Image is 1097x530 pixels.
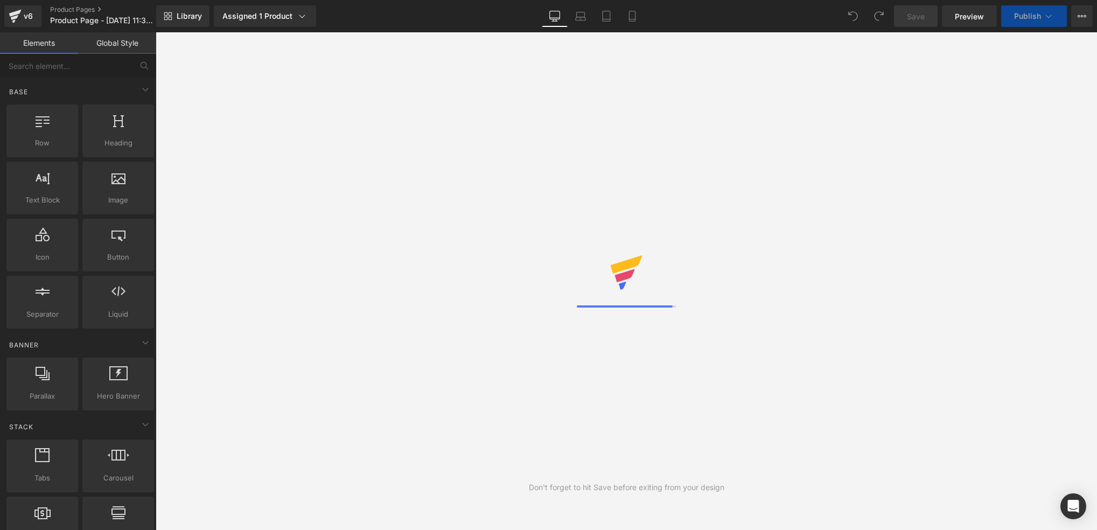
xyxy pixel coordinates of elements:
[10,390,75,402] span: Parallax
[942,5,997,27] a: Preview
[222,11,308,22] div: Assigned 1 Product
[868,5,890,27] button: Redo
[619,5,645,27] a: Mobile
[10,252,75,263] span: Icon
[1001,5,1067,27] button: Publish
[8,422,34,432] span: Stack
[907,11,925,22] span: Save
[842,5,864,27] button: Undo
[86,194,151,206] span: Image
[50,16,153,25] span: Product Page - [DATE] 11:38:37
[1071,5,1093,27] button: More
[10,472,75,484] span: Tabs
[8,87,29,97] span: Base
[86,137,151,149] span: Heading
[10,194,75,206] span: Text Block
[10,309,75,320] span: Separator
[50,5,174,14] a: Product Pages
[542,5,568,27] a: Desktop
[1014,12,1041,20] span: Publish
[593,5,619,27] a: Tablet
[8,340,40,350] span: Banner
[4,5,41,27] a: v6
[86,390,151,402] span: Hero Banner
[10,137,75,149] span: Row
[86,309,151,320] span: Liquid
[22,9,35,23] div: v6
[1060,493,1086,519] div: Open Intercom Messenger
[156,5,209,27] a: New Library
[177,11,202,21] span: Library
[86,252,151,263] span: Button
[86,472,151,484] span: Carousel
[78,32,156,54] a: Global Style
[568,5,593,27] a: Laptop
[955,11,984,22] span: Preview
[529,482,724,493] div: Don't forget to hit Save before exiting from your design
